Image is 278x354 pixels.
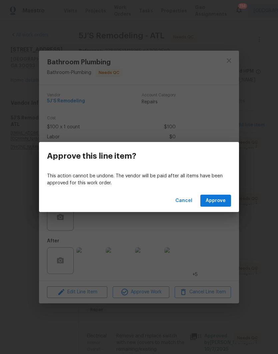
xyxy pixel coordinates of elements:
p: This action cannot be undone. The vendor will be paid after all items have been approved for this... [47,173,231,187]
button: Cancel [173,195,195,207]
span: Approve [206,197,226,205]
h3: Approve this line item? [47,151,136,161]
button: Approve [200,195,231,207]
span: Cancel [175,197,192,205]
